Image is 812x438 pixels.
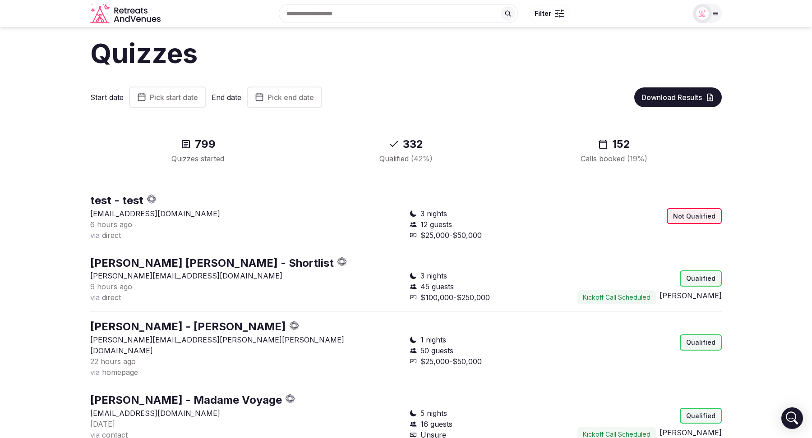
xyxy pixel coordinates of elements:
[90,408,402,419] p: [EMAIL_ADDRESS][DOMAIN_NAME]
[420,334,446,345] span: 1 nights
[420,408,447,419] span: 5 nights
[680,408,722,424] div: Qualified
[90,393,282,406] a: [PERSON_NAME] - Madame Voyage
[212,92,241,102] label: End date
[90,420,115,429] span: [DATE]
[150,93,198,102] span: Pick start date
[90,255,334,271] button: [PERSON_NAME] [PERSON_NAME] - Shortlist
[102,231,121,240] span: direct
[696,7,709,20] img: Matt Grant Oakes
[313,137,499,151] div: 332
[90,320,286,333] a: [PERSON_NAME] - [PERSON_NAME]
[521,137,707,151] div: 152
[90,282,132,291] span: 9 hours ago
[90,219,132,230] button: 6 hours ago
[105,137,291,151] div: 799
[90,392,282,408] button: [PERSON_NAME] - Madame Voyage
[90,208,402,219] p: [EMAIL_ADDRESS][DOMAIN_NAME]
[641,93,702,102] span: Download Results
[90,194,143,207] a: test - test
[90,4,162,24] svg: Retreats and Venues company logo
[102,368,138,377] span: homepage
[90,368,100,377] span: via
[90,357,136,366] span: 22 hours ago
[90,319,286,334] button: [PERSON_NAME] - [PERSON_NAME]
[680,270,722,287] div: Qualified
[90,419,115,429] button: [DATE]
[660,427,722,438] button: [PERSON_NAME]
[634,87,722,107] button: Download Results
[90,34,722,72] h1: Quizzes
[529,5,570,22] button: Filter
[247,87,322,108] button: Pick end date
[420,281,454,292] span: 45 guests
[90,193,143,208] button: test - test
[102,293,121,302] span: direct
[420,208,447,219] span: 3 nights
[129,87,206,108] button: Pick start date
[268,93,314,102] span: Pick end date
[90,334,402,356] p: [PERSON_NAME][EMAIL_ADDRESS][PERSON_NAME][PERSON_NAME][DOMAIN_NAME]
[667,208,722,224] div: Not Qualified
[90,256,334,269] a: [PERSON_NAME] [PERSON_NAME] - Shortlist
[781,407,803,429] div: Open Intercom Messenger
[577,290,656,305] button: Kickoff Call Scheduled
[410,230,562,241] div: $25,000-$50,000
[410,356,562,367] div: $25,000-$50,000
[90,92,124,102] label: Start date
[90,270,402,281] p: [PERSON_NAME][EMAIL_ADDRESS][DOMAIN_NAME]
[90,231,100,240] span: via
[535,9,551,18] span: Filter
[313,153,499,164] div: Qualified
[411,154,433,163] span: ( 42 %)
[410,292,562,303] div: $100,000-$250,000
[90,356,136,367] button: 22 hours ago
[420,345,453,356] span: 50 guests
[420,270,447,281] span: 3 nights
[90,281,132,292] button: 9 hours ago
[627,154,647,163] span: ( 19 %)
[90,220,132,229] span: 6 hours ago
[680,334,722,351] div: Qualified
[660,290,722,301] button: [PERSON_NAME]
[105,153,291,164] div: Quizzes started
[90,293,100,302] span: via
[420,219,452,230] span: 12 guests
[90,4,162,24] a: Visit the homepage
[521,153,707,164] div: Calls booked
[420,419,452,429] span: 16 guests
